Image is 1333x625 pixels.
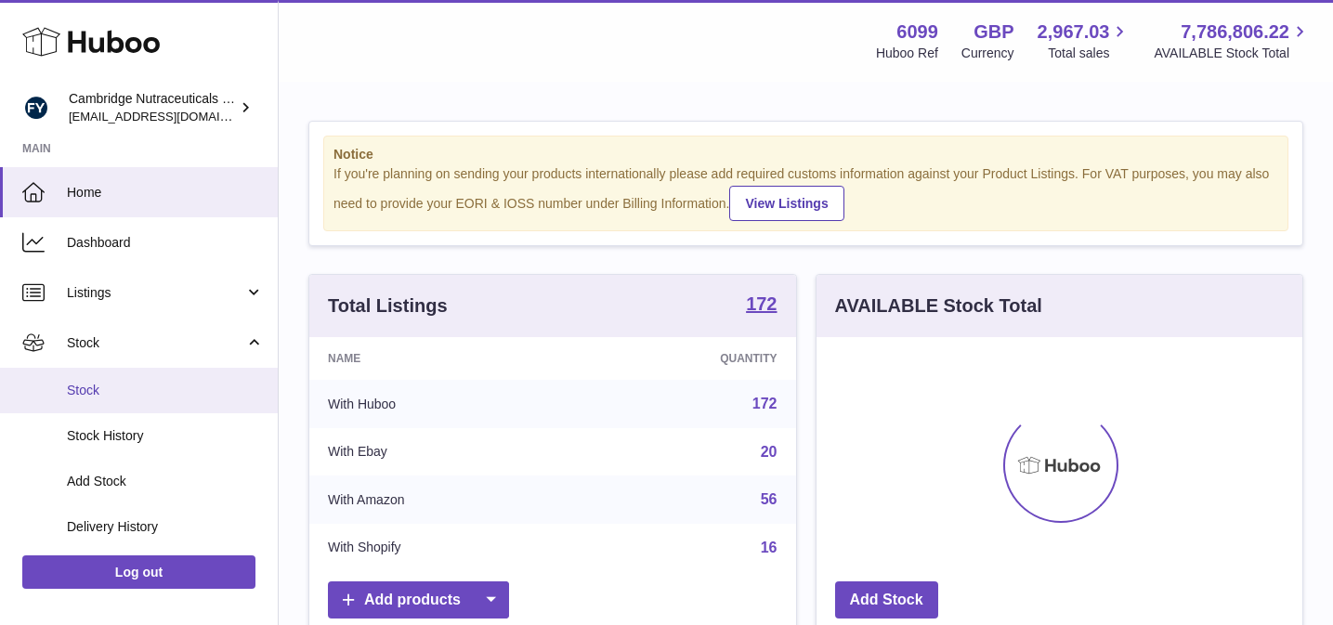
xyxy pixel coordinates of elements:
[761,444,778,460] a: 20
[22,555,255,589] a: Log out
[1048,45,1130,62] span: Total sales
[1154,45,1311,62] span: AVAILABLE Stock Total
[333,165,1278,221] div: If you're planning on sending your products internationally please add required customs informati...
[69,90,236,125] div: Cambridge Nutraceuticals Ltd
[746,294,777,317] a: 172
[67,234,264,252] span: Dashboard
[67,284,244,302] span: Listings
[961,45,1014,62] div: Currency
[1038,20,1131,62] a: 2,967.03 Total sales
[67,473,264,490] span: Add Stock
[309,475,575,524] td: With Amazon
[729,186,843,221] a: View Listings
[67,382,264,399] span: Stock
[1154,20,1311,62] a: 7,786,806.22 AVAILABLE Stock Total
[575,337,795,380] th: Quantity
[309,428,575,476] td: With Ebay
[974,20,1013,45] strong: GBP
[309,524,575,572] td: With Shopify
[761,491,778,507] a: 56
[876,45,938,62] div: Huboo Ref
[835,581,938,619] a: Add Stock
[752,396,778,411] a: 172
[835,293,1042,319] h3: AVAILABLE Stock Total
[67,184,264,202] span: Home
[22,94,50,122] img: huboo@camnutra.com
[333,146,1278,163] strong: Notice
[1038,20,1110,45] span: 2,967.03
[309,337,575,380] th: Name
[1181,20,1289,45] span: 7,786,806.22
[328,293,448,319] h3: Total Listings
[67,427,264,445] span: Stock History
[761,540,778,555] a: 16
[746,294,777,313] strong: 172
[67,334,244,352] span: Stock
[328,581,509,619] a: Add products
[309,380,575,428] td: With Huboo
[69,109,273,124] span: [EMAIL_ADDRESS][DOMAIN_NAME]
[896,20,938,45] strong: 6099
[67,518,264,536] span: Delivery History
